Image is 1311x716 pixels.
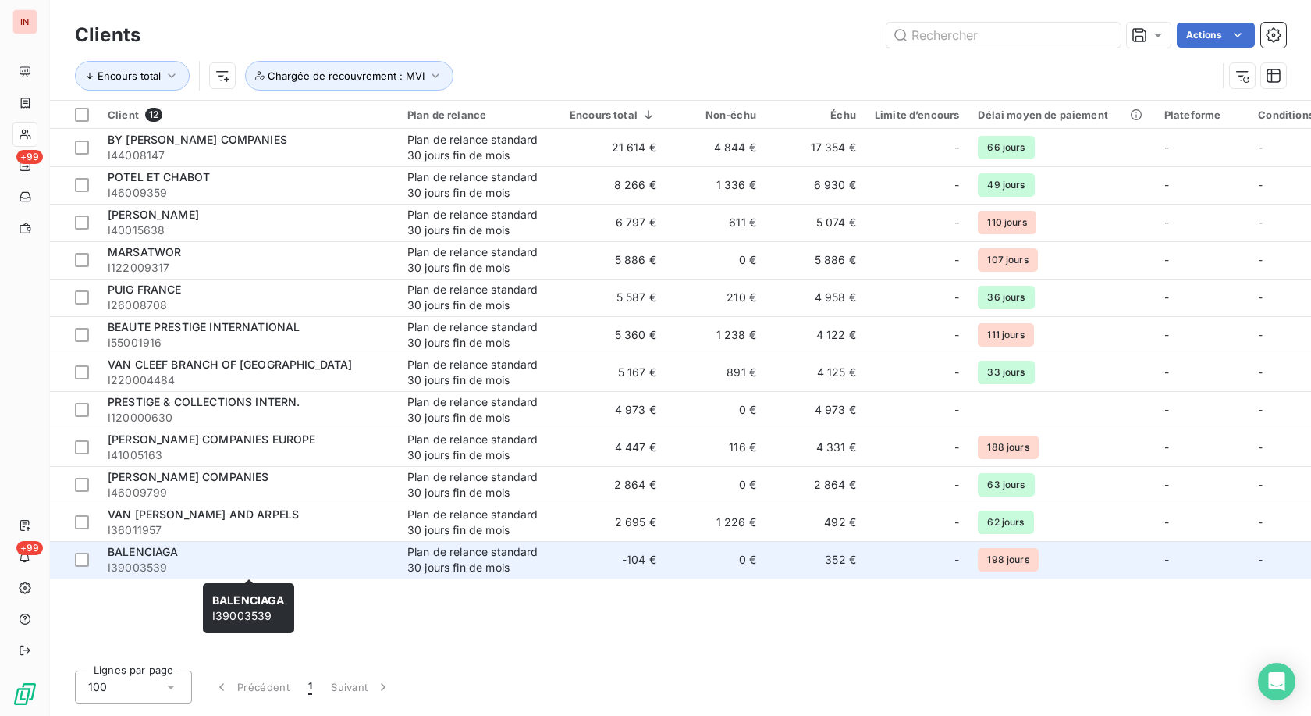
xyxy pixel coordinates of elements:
div: Plan de relance standard 30 jours fin de mois [407,319,551,351]
span: I220004484 [108,372,389,388]
td: 17 354 € [766,129,865,166]
div: Plan de relance standard 30 jours fin de mois [407,432,551,463]
div: Plan de relance standard 30 jours fin de mois [407,394,551,426]
span: 66 jours [978,136,1034,159]
div: Open Intercom Messenger [1258,663,1295,700]
div: Non-échu [675,109,756,121]
span: 100 [88,679,107,695]
span: - [1258,328,1263,341]
span: - [1164,328,1169,341]
span: - [1164,553,1169,566]
button: Précédent [204,671,299,704]
span: - [1258,216,1263,229]
span: - [1164,178,1169,191]
td: 492 € [766,504,865,541]
span: [PERSON_NAME] COMPANIES EUROPE [108,433,316,446]
span: - [954,177,959,193]
span: 107 jours [978,248,1037,272]
span: I40015638 [108,223,389,238]
div: IN [12,9,37,34]
button: Chargée de recouvrement : MVI [245,61,453,91]
span: - [1164,440,1169,454]
span: I39003539 [108,560,389,575]
div: Plan de relance standard 30 jours fin de mois [407,507,551,538]
td: 2 864 € [560,466,666,504]
td: 352 € [766,541,865,579]
span: I44008147 [108,148,389,163]
span: - [1258,141,1263,154]
div: Plan de relance [407,109,551,121]
td: 1 238 € [666,316,766,354]
span: - [1164,253,1169,266]
td: 4 973 € [766,391,865,429]
span: - [954,140,959,155]
td: 611 € [666,204,766,241]
span: +99 [16,150,43,164]
div: Plan de relance standard 30 jours fin de mois [407,169,551,201]
div: Plan de relance standard 30 jours fin de mois [407,469,551,500]
span: - [1258,403,1263,416]
td: 8 266 € [560,166,666,204]
span: [PERSON_NAME] COMPANIES [108,470,268,483]
span: 198 jours [978,548,1038,572]
td: 21 614 € [560,129,666,166]
td: 5 587 € [560,279,666,316]
span: 12 [145,108,162,122]
h3: Clients [75,21,140,49]
td: 210 € [666,279,766,316]
span: I36011957 [108,522,389,538]
span: PRESTIGE & COLLECTIONS INTERN. [108,395,300,408]
td: 5 167 € [560,354,666,391]
span: MARSATWOR [108,245,181,258]
span: - [954,327,959,343]
div: Plan de relance standard 30 jours fin de mois [407,357,551,388]
span: - [1258,290,1263,304]
span: - [954,552,959,568]
td: 6 930 € [766,166,865,204]
span: 49 jours [978,173,1034,197]
span: - [1258,478,1263,491]
div: Plan de relance standard 30 jours fin de mois [407,132,551,163]
div: Plateforme [1164,109,1240,121]
span: I120000630 [108,410,389,426]
div: Plan de relance standard 30 jours fin de mois [407,282,551,313]
span: - [954,515,959,530]
span: - [1164,216,1169,229]
span: 111 jours [978,323,1033,347]
td: 4 122 € [766,316,865,354]
span: I46009359 [108,185,389,201]
span: VAN [PERSON_NAME] AND ARPELS [108,508,299,521]
div: Plan de relance standard 30 jours fin de mois [407,544,551,575]
td: 0 € [666,466,766,504]
span: 1 [308,679,312,695]
span: - [954,252,959,268]
span: VAN CLEEF BRANCH OF [GEOGRAPHIC_DATA] [108,358,353,371]
td: 116 € [666,429,766,466]
span: [PERSON_NAME] [108,208,199,221]
span: POTEL ET CHABOT [108,170,210,183]
span: I122009317 [108,260,389,276]
span: I26008708 [108,297,389,313]
input: Rechercher [886,23,1121,48]
td: 4 844 € [666,129,766,166]
img: Logo LeanPay [12,682,37,707]
span: I39003539 [212,593,285,622]
span: - [1258,440,1263,454]
td: 0 € [666,391,766,429]
span: - [954,402,959,418]
span: - [954,440,959,455]
span: 110 jours [978,211,1036,234]
span: I46009799 [108,485,389,500]
td: 891 € [666,354,766,391]
td: 0 € [666,541,766,579]
span: 188 jours [978,436,1038,459]
span: - [1258,178,1263,191]
span: Encours total [98,69,161,82]
td: 5 074 € [766,204,865,241]
span: - [1258,515,1263,529]
span: - [1258,253,1263,266]
button: Suivant [322,671,400,704]
div: Plan de relance standard 30 jours fin de mois [407,207,551,238]
span: - [1164,515,1169,529]
div: Échu [775,109,856,121]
